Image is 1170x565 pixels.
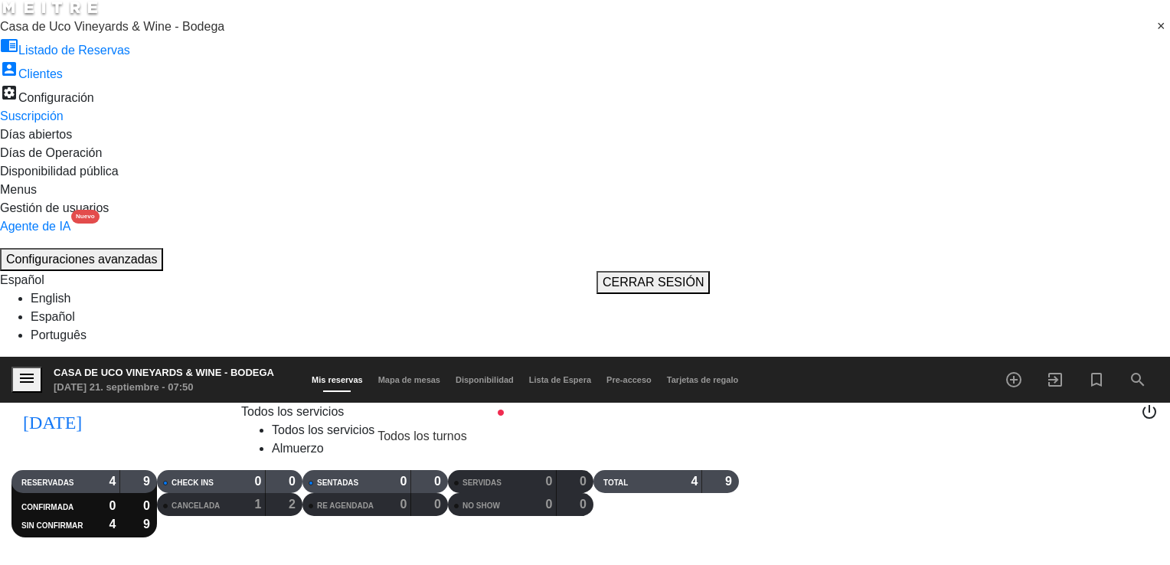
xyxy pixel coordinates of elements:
span: SENTADAS [317,478,358,487]
a: English [31,292,70,305]
strong: 0 [289,475,299,488]
button: CERRAR SESIÓN [596,271,710,294]
i: search [1129,371,1147,389]
i: add_circle_outline [1005,371,1023,389]
strong: 0 [254,475,261,488]
span: Mis reservas [304,375,371,384]
strong: 0 [545,475,552,488]
strong: 0 [400,498,407,511]
span: CANCELADA [172,501,220,510]
button: menu [11,367,42,394]
span: RE AGENDADA [317,501,374,510]
strong: 0 [545,498,552,511]
strong: 4 [109,518,116,531]
strong: 2 [289,498,299,511]
span: Lista de Espera [521,375,599,384]
div: [DATE] 21. septiembre - 07:50 [54,380,274,395]
strong: 9 [143,518,153,531]
i: filter_list [601,495,619,514]
a: Español [31,310,75,323]
a: Todos los servicios [272,423,374,436]
span: SIN CONFIRMAR [21,521,83,530]
span: Disponibilidad [448,375,521,384]
i: turned_in_not [1087,371,1106,389]
span: pending_actions [479,427,498,446]
span: Clear all [1157,18,1170,36]
strong: 9 [143,475,153,488]
span: RESERVADAS [21,478,74,487]
strong: 4 [109,475,116,488]
strong: 0 [400,475,407,488]
i: menu [18,369,36,387]
strong: 0 [143,499,153,512]
i: power_settings_new [1140,403,1159,421]
strong: 0 [434,498,444,511]
a: Português [31,328,87,341]
strong: 9 [725,475,735,488]
strong: 0 [580,498,590,511]
strong: 1 [254,498,261,511]
span: TOTAL [603,478,628,487]
strong: 0 [580,475,590,488]
span: Pre-acceso [599,375,659,384]
span: print [1116,409,1134,427]
span: Todos los servicios [241,405,344,418]
div: LOG OUT [1140,403,1159,470]
strong: 4 [691,475,698,488]
i: exit_to_app [1046,371,1064,389]
span: Tarjetas de regalo [659,375,746,384]
div: Nuevo [71,210,99,224]
span: CONFIRMADA [21,503,74,511]
span: fiber_manual_record [496,408,505,417]
strong: 0 [434,475,444,488]
i: [DATE] [11,403,94,436]
input: Filtrar por nombre... [619,497,738,512]
i: arrow_drop_down [219,410,237,429]
strong: 0 [109,499,116,512]
a: Almuerzo [272,442,324,455]
span: Mapa de mesas [371,375,448,384]
span: SERVIDAS [462,478,502,487]
span: CHECK INS [172,478,214,487]
span: NO SHOW [462,501,500,510]
div: Casa de Uco Vineyards & Wine - Bodega [54,365,274,380]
